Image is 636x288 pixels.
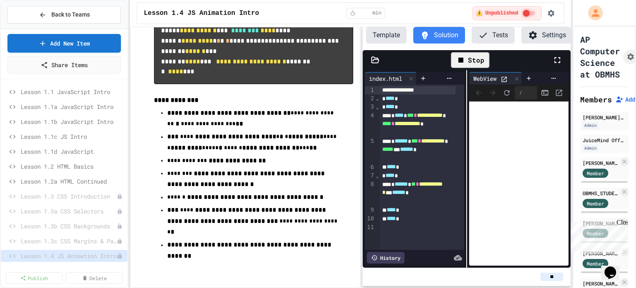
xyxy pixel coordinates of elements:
div: 8 [365,180,375,206]
div: Admin [583,145,598,152]
div: JuiceMind Official [583,136,626,144]
span: Lesson 1.1b JavaScript Intro [21,117,124,126]
button: Back to Teams [7,6,121,24]
div: WebView [469,72,522,85]
span: Fold line [375,95,379,102]
div: / [515,86,537,99]
button: Refresh [501,87,513,99]
div: Unpublished [117,194,123,199]
div: 4 [365,111,375,137]
iframe: chat widget [601,255,628,280]
span: Lesson 1.2 HTML Basics [21,162,124,171]
div: Unpublished [117,208,123,214]
span: Member [587,260,604,267]
a: Delete [66,272,123,284]
span: Lesson 1.4 JS Animation Intro [21,252,117,260]
h1: AP Computer Science at OBMHS [580,34,620,80]
button: Solution [413,27,465,44]
iframe: Web Preview [469,102,569,266]
span: Lesson 1.1a JavaScript Intro [21,102,124,111]
a: Add New Item [7,34,121,53]
div: 2 [365,94,375,103]
div: Chat with us now!Close [3,3,57,53]
div: 5 [365,137,375,163]
span: Fold line [375,104,379,110]
span: min [372,10,381,17]
span: Member [587,169,604,177]
span: Lesson 1.1d JavaScript [21,147,124,156]
div: Admin [583,122,598,129]
div: 9 [365,206,375,215]
div: 11 [365,223,375,232]
div: ⚠️ Students cannot see this content! Click the toggle to publish it and make it visible to your c... [472,6,542,20]
div: Stop [451,52,489,68]
div: 6 [365,163,375,172]
span: Lesson 1.2a HTML Continued [21,177,124,186]
div: Unpublished [117,223,123,229]
span: Lesson 1.4 JS Animation Intro [144,8,259,18]
div: OBMHS_STUDENT 1 [583,189,619,197]
iframe: chat widget [567,219,628,254]
button: Add [615,95,635,104]
span: Fold line [375,172,379,179]
h2: Members [580,94,612,105]
span: Lesson 1.3 CSS Introduction [21,192,117,201]
div: My Account [579,3,605,22]
div: [PERSON_NAME] [583,280,619,287]
button: Console [539,87,551,99]
div: 7 [365,172,375,180]
div: 1 [365,86,375,94]
span: Lesson 1.3c CSS Margins & Padding [21,237,117,245]
div: History [367,252,405,264]
div: 10 [365,215,375,223]
button: Tests [472,27,515,44]
a: Share Items [7,56,121,74]
span: Lesson 1.3b CSS Backgrounds [21,222,117,230]
span: Back to Teams [51,10,90,19]
span: Lesson 1.3a CSS Selectors [21,207,117,215]
div: Unpublished [117,253,123,259]
span: Lesson 1.1c JS Intro [21,132,124,141]
button: Template [366,27,407,44]
span: Lesson 1.1 JavaScript Intro [21,87,124,96]
button: Open in new tab [553,87,565,99]
a: Publish [6,272,63,284]
div: index.html [365,72,417,85]
div: Unpublished [117,238,123,244]
div: index.html [365,74,406,83]
span: Back [472,87,485,99]
span: Member [587,200,604,207]
div: 3 [365,103,375,111]
span: Forward [487,87,499,99]
span: ⚠️ Unpublished [476,10,518,17]
div: [PERSON_NAME][EMAIL_ADDRESS][PERSON_NAME][DOMAIN_NAME] [583,159,619,167]
button: Settings [521,27,573,44]
div: [PERSON_NAME][EMAIL_ADDRESS][PERSON_NAME][DOMAIN_NAME] [583,114,626,121]
div: WebView [469,74,501,83]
